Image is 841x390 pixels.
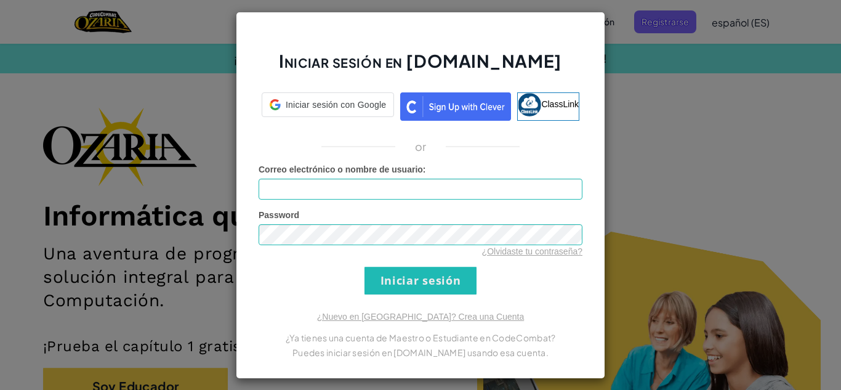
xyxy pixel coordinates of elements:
img: classlink-logo-small.png [518,93,541,116]
span: Correo electrónico o nombre de usuario [259,165,423,174]
span: Iniciar sesión con Google [286,99,386,111]
input: Iniciar sesión [364,267,477,295]
label: : [259,163,426,176]
a: Iniciar sesión con Google [262,92,394,121]
div: Iniciar sesión con Google [262,92,394,117]
p: or [415,139,427,154]
a: ¿Nuevo en [GEOGRAPHIC_DATA]? Crea una Cuenta [317,312,524,322]
p: Puedes iniciar sesión en [DOMAIN_NAME] usando esa cuenta. [259,345,582,360]
img: clever_sso_button@2x.png [400,92,511,121]
span: ClassLink [541,99,579,108]
p: ¿Ya tienes una cuenta de Maestro o Estudiante en CodeCombat? [259,330,582,345]
h2: Iniciar sesión en [DOMAIN_NAME] [259,49,582,85]
span: Password [259,210,299,220]
a: ¿Olvidaste tu contraseña? [482,246,582,256]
